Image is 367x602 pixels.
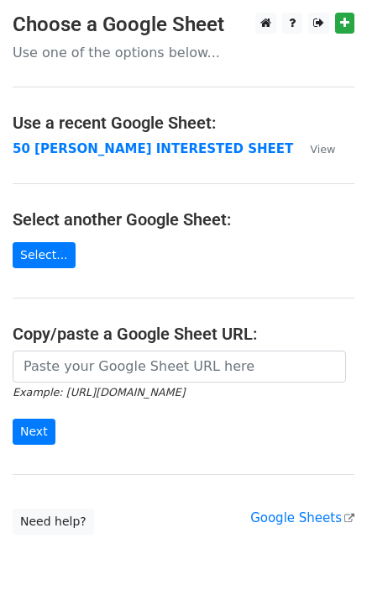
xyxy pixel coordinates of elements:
[13,324,354,344] h4: Copy/paste a Google Sheet URL:
[13,386,185,399] small: Example: [URL][DOMAIN_NAME]
[13,419,55,445] input: Next
[13,242,76,268] a: Select...
[13,509,94,535] a: Need help?
[13,13,354,37] h3: Choose a Google Sheet
[13,141,293,156] a: 50 [PERSON_NAME] INTERESTED SHEET
[13,351,346,383] input: Paste your Google Sheet URL here
[13,44,354,61] p: Use one of the options below...
[13,113,354,133] h4: Use a recent Google Sheet:
[13,209,354,230] h4: Select another Google Sheet:
[310,143,335,156] small: View
[250,510,354,525] a: Google Sheets
[293,141,335,156] a: View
